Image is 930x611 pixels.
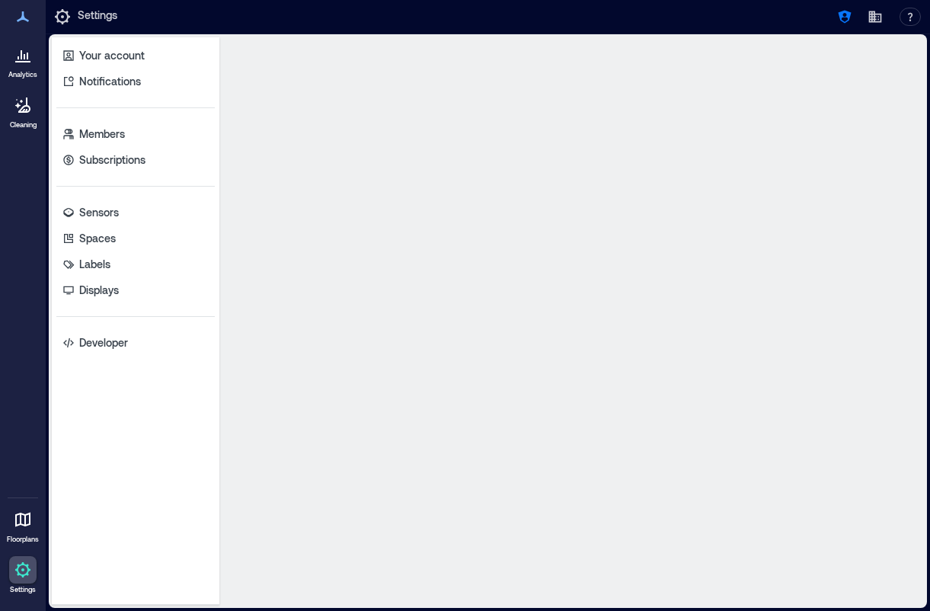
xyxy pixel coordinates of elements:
[56,200,215,225] a: Sensors
[79,152,145,168] p: Subscriptions
[79,48,145,63] p: Your account
[79,231,116,246] p: Spaces
[79,257,110,272] p: Labels
[56,122,215,146] a: Members
[56,331,215,355] a: Developer
[79,74,141,89] p: Notifications
[78,8,117,26] p: Settings
[7,535,39,544] p: Floorplans
[56,43,215,68] a: Your account
[79,283,119,298] p: Displays
[79,335,128,350] p: Developer
[79,126,125,142] p: Members
[10,120,37,130] p: Cleaning
[56,252,215,277] a: Labels
[56,148,215,172] a: Subscriptions
[56,69,215,94] a: Notifications
[10,585,36,594] p: Settings
[5,552,41,599] a: Settings
[2,501,43,549] a: Floorplans
[56,278,215,302] a: Displays
[4,37,42,84] a: Analytics
[56,226,215,251] a: Spaces
[4,87,42,134] a: Cleaning
[79,205,119,220] p: Sensors
[8,70,37,79] p: Analytics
